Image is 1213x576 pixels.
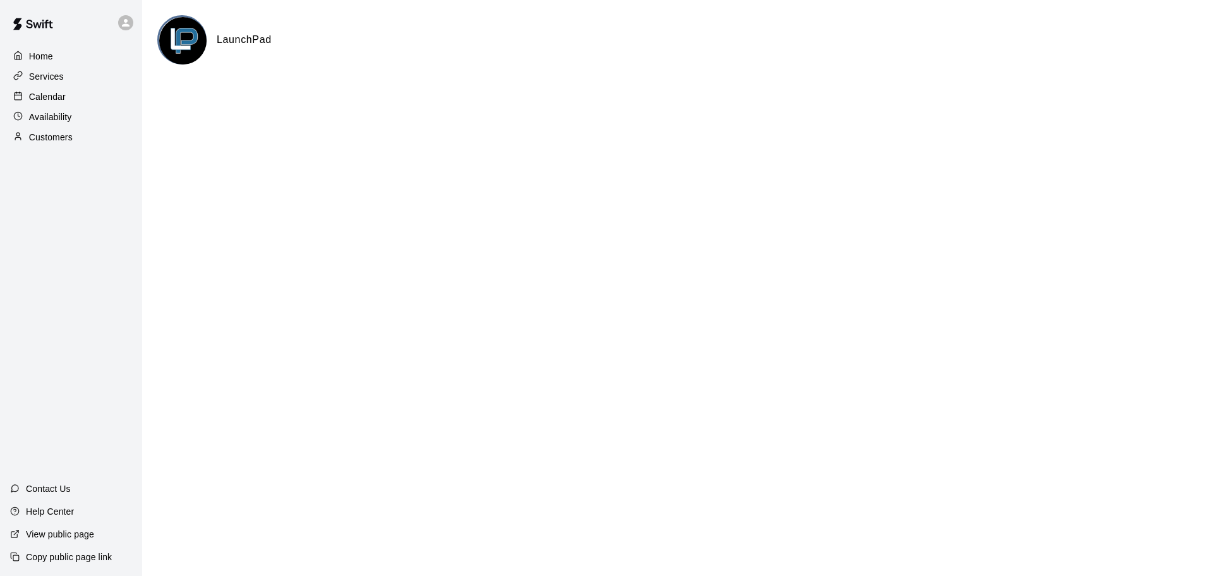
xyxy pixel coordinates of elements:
p: Services [29,70,64,83]
p: Copy public page link [26,551,112,563]
a: Customers [10,128,132,147]
h6: LaunchPad [217,32,272,48]
p: Contact Us [26,482,71,495]
p: Help Center [26,505,74,518]
p: Customers [29,131,73,144]
a: Availability [10,107,132,126]
a: Services [10,67,132,86]
img: LaunchPad logo [159,17,207,64]
p: Calendar [29,90,66,103]
p: Home [29,50,53,63]
p: View public page [26,528,94,541]
a: Calendar [10,87,132,106]
a: Home [10,47,132,66]
p: Availability [29,111,72,123]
